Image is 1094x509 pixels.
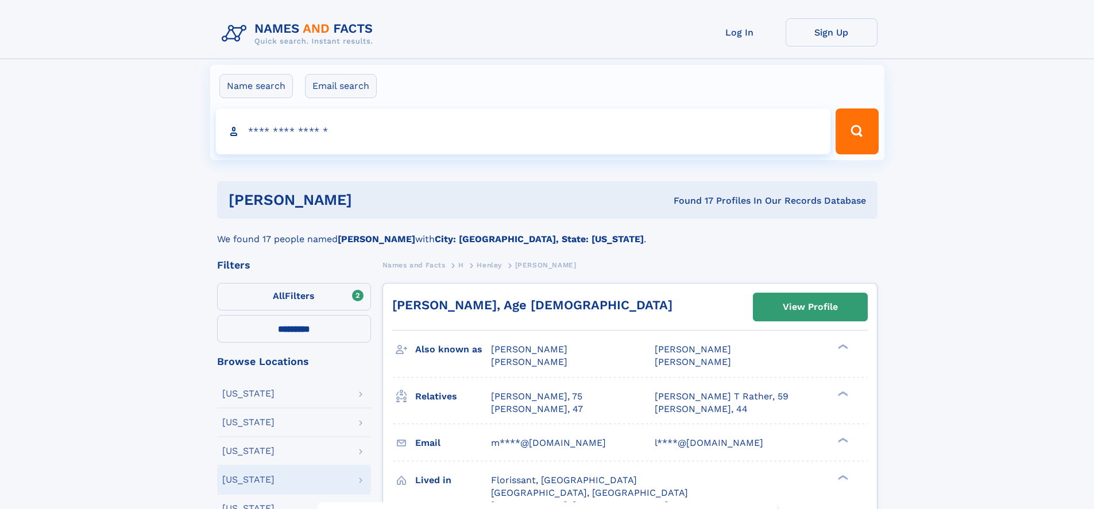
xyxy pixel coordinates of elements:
[435,234,644,244] b: City: [GEOGRAPHIC_DATA], State: [US_STATE]
[655,356,731,367] span: [PERSON_NAME]
[382,258,446,272] a: Names and Facts
[415,433,491,453] h3: Email
[222,446,275,456] div: [US_STATE]
[655,403,748,415] a: [PERSON_NAME], 44
[338,234,415,244] b: [PERSON_NAME]
[491,487,688,498] span: [GEOGRAPHIC_DATA], [GEOGRAPHIC_DATA]
[458,261,464,269] span: H
[217,219,877,246] div: We found 17 people named with .
[836,108,878,154] button: Search Button
[229,193,513,207] h1: [PERSON_NAME]
[786,18,877,46] a: Sign Up
[694,18,786,46] a: Log In
[753,293,867,321] a: View Profile
[491,390,582,403] a: [PERSON_NAME], 75
[783,294,838,320] div: View Profile
[515,261,577,269] span: [PERSON_NAME]
[835,343,849,351] div: ❯
[835,473,849,481] div: ❯
[491,403,583,415] a: [PERSON_NAME], 47
[222,389,275,398] div: [US_STATE]
[835,436,849,444] div: ❯
[219,74,293,98] label: Name search
[477,261,502,269] span: Henley
[217,18,382,49] img: Logo Names and Facts
[222,475,275,484] div: [US_STATE]
[491,475,637,485] span: Florissant, [GEOGRAPHIC_DATA]
[491,344,567,355] span: [PERSON_NAME]
[217,260,371,270] div: Filters
[415,340,491,359] h3: Also known as
[513,195,866,207] div: Found 17 Profiles In Our Records Database
[655,390,788,403] a: [PERSON_NAME] T Rather, 59
[835,390,849,397] div: ❯
[458,258,464,272] a: H
[305,74,377,98] label: Email search
[217,283,371,310] label: Filters
[477,258,502,272] a: Henley
[273,290,285,301] span: All
[415,471,491,490] h3: Lived in
[216,108,831,154] input: search input
[222,418,275,427] div: [US_STATE]
[415,387,491,406] h3: Relatives
[655,344,731,355] span: [PERSON_NAME]
[217,356,371,367] div: Browse Locations
[392,298,672,312] a: [PERSON_NAME], Age [DEMOGRAPHIC_DATA]
[491,356,567,367] span: [PERSON_NAME]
